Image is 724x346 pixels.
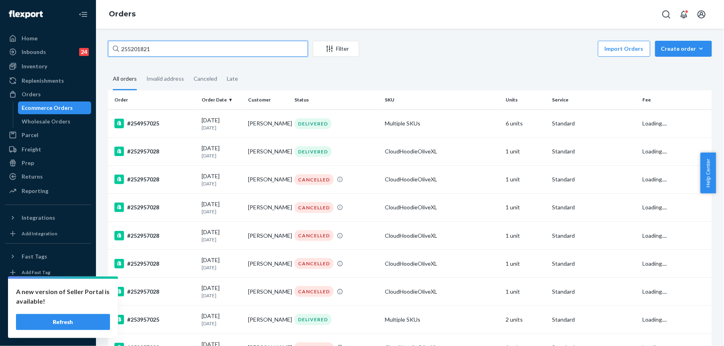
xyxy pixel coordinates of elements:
[382,306,503,334] td: Multiple SKUs
[294,286,334,297] div: CANCELLED
[22,253,47,260] div: Fast Tags
[22,187,48,195] div: Reporting
[75,6,91,22] button: Close Navigation
[202,180,242,187] p: [DATE]
[549,90,640,109] th: Service
[385,232,500,240] div: CloudHoodieOliveXL
[640,250,712,278] td: Loading....
[245,137,291,165] td: [PERSON_NAME]
[22,214,55,222] div: Integrations
[5,296,91,309] a: Talk to Support
[313,45,359,53] div: Filter
[294,118,332,129] div: DELIVERED
[16,314,110,330] button: Refresh
[5,250,91,263] button: Fast Tags
[22,34,38,42] div: Home
[202,116,242,131] div: [DATE]
[146,68,184,89] div: Invalid address
[22,159,34,167] div: Prep
[598,41,650,57] button: Import Orders
[5,129,91,141] a: Parcel
[552,175,636,183] p: Standard
[108,90,199,109] th: Order
[640,222,712,250] td: Loading....
[382,109,503,137] td: Multiple SKUs
[202,236,242,243] p: [DATE]
[22,90,41,98] div: Orders
[113,68,137,90] div: All orders
[655,41,712,57] button: Create order
[552,147,636,155] p: Standard
[552,316,636,324] p: Standard
[245,109,291,137] td: [PERSON_NAME]
[5,266,91,279] a: Add Fast Tag
[552,288,636,296] p: Standard
[22,104,73,112] div: Ecommerce Orders
[22,62,47,70] div: Inventory
[199,90,245,109] th: Order Date
[294,258,334,269] div: CANCELLED
[694,6,710,22] button: Open account menu
[5,46,91,58] a: Inbounds24
[313,41,359,57] button: Filter
[114,203,196,212] div: #252957028
[5,324,91,336] button: Give Feedback
[503,278,549,306] td: 1 unit
[552,119,636,127] p: Standard
[22,131,38,139] div: Parcel
[9,10,43,18] img: Flexport logo
[676,6,692,22] button: Open notifications
[202,292,242,299] p: [DATE]
[245,165,291,193] td: [PERSON_NAME]
[640,165,712,193] td: Loading....
[385,288,500,296] div: CloudHoodieOliveXL
[294,174,334,185] div: CANCELLED
[245,193,291,221] td: [PERSON_NAME]
[294,314,332,325] div: DELIVERED
[294,230,334,241] div: CANCELLED
[5,60,91,73] a: Inventory
[22,269,50,276] div: Add Fast Tag
[700,153,716,193] button: Help Center
[202,144,242,159] div: [DATE]
[22,230,57,237] div: Add Integration
[5,310,91,323] a: Help Center
[22,77,64,85] div: Replenishments
[385,147,500,155] div: CloudHoodieOliveXL
[202,172,242,187] div: [DATE]
[194,68,217,89] div: Canceled
[245,278,291,306] td: [PERSON_NAME]
[503,193,549,221] td: 1 unit
[227,68,238,89] div: Late
[503,109,549,137] td: 6 units
[5,32,91,45] a: Home
[503,250,549,278] td: 1 unit
[202,208,242,215] p: [DATE]
[503,90,549,109] th: Units
[202,228,242,243] div: [DATE]
[5,170,91,183] a: Returns
[5,157,91,169] a: Prep
[245,306,291,334] td: [PERSON_NAME]
[108,41,308,57] input: Search orders
[202,284,242,299] div: [DATE]
[202,152,242,159] p: [DATE]
[5,88,91,101] a: Orders
[248,96,288,103] div: Customer
[5,211,91,224] button: Integrations
[114,175,196,184] div: #252957028
[291,90,382,109] th: Status
[114,147,196,156] div: #252957028
[5,185,91,197] a: Reporting
[640,109,712,137] td: Loading....
[385,175,500,183] div: CloudHoodieOliveXL
[382,90,503,109] th: SKU
[114,287,196,296] div: #252957028
[202,256,242,271] div: [DATE]
[552,260,636,268] p: Standard
[640,137,712,165] td: Loading....
[79,48,89,56] div: 24
[245,250,291,278] td: [PERSON_NAME]
[22,48,46,56] div: Inbounds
